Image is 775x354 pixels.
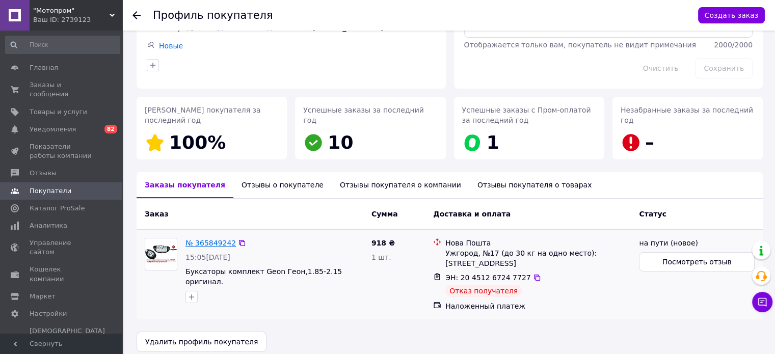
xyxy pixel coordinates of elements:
span: ЭН: 20 4512 6724 7727 [445,274,531,282]
span: Главная [30,63,58,72]
input: Поиск [5,36,120,54]
span: Успешные заказы за последний год [303,106,424,124]
span: Посмотреть отзыв [662,257,732,267]
a: № 365849242 [185,239,236,247]
span: 10 [328,132,353,153]
div: Вернуться назад [132,10,141,20]
span: Кошелек компании [30,265,94,283]
span: Статус [639,210,666,218]
div: Отзывы покупателя о товарах [469,172,600,198]
div: на пути (новое) [639,238,755,248]
div: Нова Пошта [445,238,631,248]
span: 1 шт. [371,253,391,261]
div: Отзывы о покупателе [233,172,332,198]
span: Показатели работы компании [30,142,94,160]
span: Аналитика [30,221,67,230]
span: Управление сайтом [30,238,94,257]
div: Ужгород, №17 (до 30 кг на одно место): [STREET_ADDRESS] [445,248,631,268]
span: Отображается только вам, покупатель не видит примечания [464,41,696,49]
span: 82 [104,125,117,133]
button: Посмотреть отзыв [639,252,755,271]
span: Настройки [30,309,67,318]
span: 1 [487,132,499,153]
span: Каталог ProSale [30,204,85,213]
span: "Mотопром" [33,6,110,15]
button: Чат с покупателем [752,292,772,312]
span: 2000 / 2000 [714,41,753,49]
span: 918 ₴ [371,239,395,247]
span: Отзывы [30,169,57,178]
span: Заказ [145,210,168,218]
span: Успешные заказы с Пром-оплатой за последний год [462,106,591,124]
div: Ваш ID: 2739123 [33,15,122,24]
img: Фото товару [145,245,177,264]
a: Буксаторы комплект Geon Геон,1.85-2.15 оригинал. [185,267,342,286]
span: Товары и услуги [30,107,87,117]
span: 15:05[DATE] [185,253,230,261]
div: Отказ получателя [445,285,522,297]
a: Фото товару [145,238,177,270]
span: Уведомления [30,125,76,134]
h1: Профиль покупателя [153,9,273,21]
div: Наложенный платеж [445,301,631,311]
span: 100% [169,132,226,153]
div: Заказы покупателя [137,172,233,198]
button: Удалить профиль покупателя [137,332,266,352]
a: Новые [159,42,183,50]
span: Заказы и сообщения [30,80,94,99]
span: Доставка и оплата [433,210,511,218]
span: Сумма [371,210,398,218]
span: Маркет [30,292,56,301]
span: Незабранные заказы за последний год [621,106,753,124]
div: Отзывы покупателя о компании [332,172,469,198]
span: Покупатели [30,186,71,196]
span: [PERSON_NAME] покупателя за последний год [145,106,261,124]
span: – [645,132,654,153]
button: Создать заказ [698,7,765,23]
